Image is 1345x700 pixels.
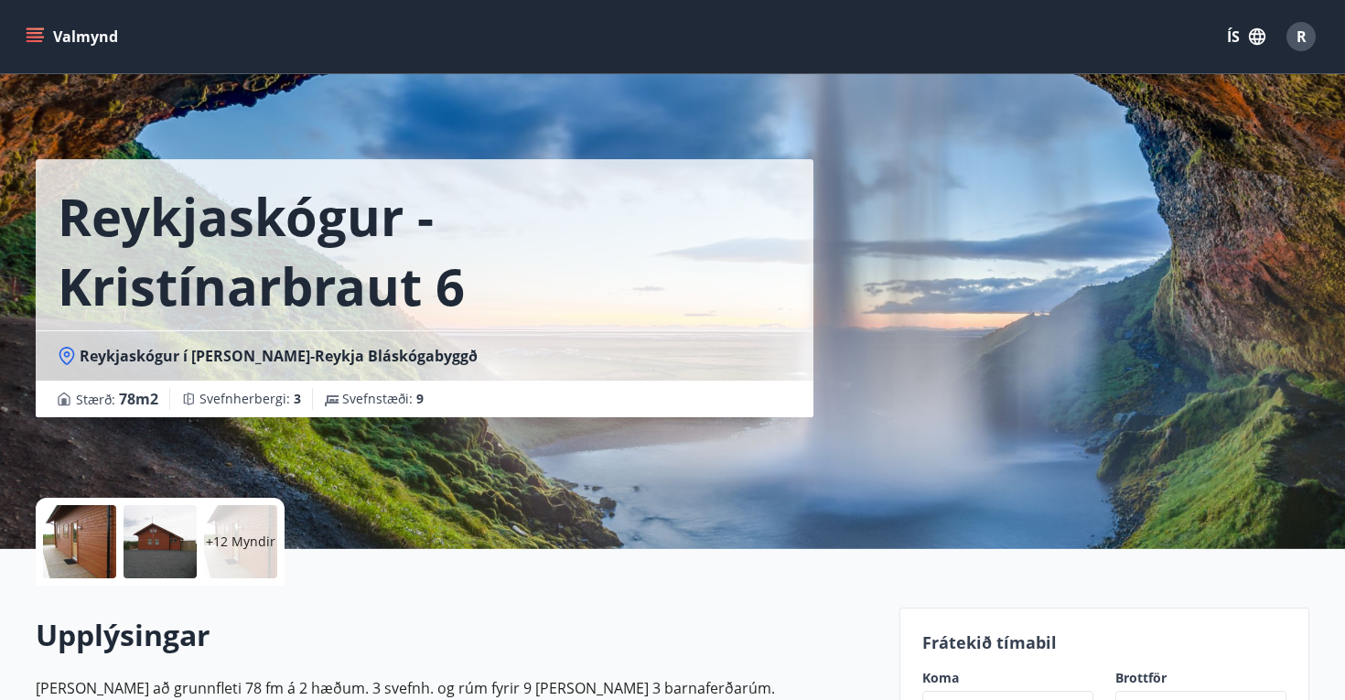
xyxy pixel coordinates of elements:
[1279,15,1323,59] button: R
[922,630,1286,654] p: Frátekið tímabil
[80,346,478,366] span: Reykjaskógur í [PERSON_NAME]-Reykja Bláskógabyggð
[22,20,125,53] button: menu
[294,390,301,407] span: 3
[342,390,424,408] span: Svefnstæði :
[76,388,158,410] span: Stærð :
[119,389,158,409] span: 78 m2
[199,390,301,408] span: Svefnherbergi :
[1115,669,1286,687] label: Brottför
[36,677,877,699] p: [PERSON_NAME] að grunnfleti 78 fm á 2 hæðum. 3 svefnh. og rúm fyrir 9 [PERSON_NAME] 3 barnaferðarúm.
[1217,20,1275,53] button: ÍS
[416,390,424,407] span: 9
[922,669,1093,687] label: Koma
[206,533,275,551] p: +12 Myndir
[1297,27,1307,47] span: R
[36,615,877,655] h2: Upplýsingar
[58,181,791,320] h1: Reykjaskógur - Kristínarbraut 6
